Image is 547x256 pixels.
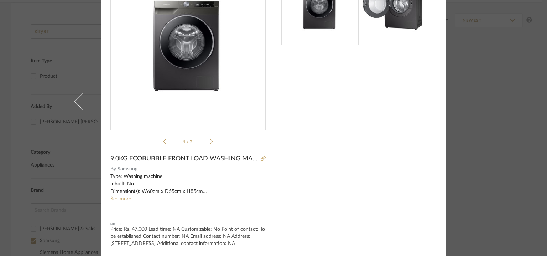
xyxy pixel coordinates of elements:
div: Price: Rs. 47,000 Lead time: NA Customizable: No Point of contact: To be established Contact numb... [110,226,266,247]
a: See more [110,196,131,201]
span: 9.0KG ECOBUBBLE FRONT LOAD WASHING MACHINE, WW90T604DLN [110,155,259,163]
div: Notes [110,221,266,228]
div: Type: Washing machine Inbuilt: No Dimension(s): W60cm x D55cm x H85cm Capacity: 9kg Material/Fini... [110,173,266,195]
span: By [110,165,116,173]
span: Samsung [118,165,266,173]
span: 2 [190,140,193,144]
span: / [187,140,190,144]
span: 1 [183,140,187,144]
